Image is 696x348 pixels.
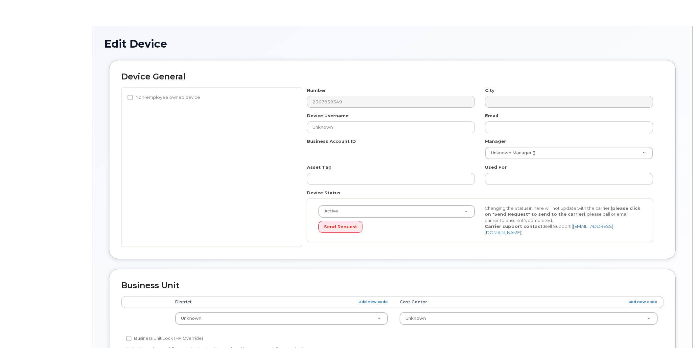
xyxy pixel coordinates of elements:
[320,208,338,214] span: Active
[307,164,332,170] label: Asset Tag
[128,94,200,101] label: Non-employee owned device
[485,113,498,119] label: Email
[487,150,535,156] span: Unknown Manager ()
[121,72,663,81] h2: Device General
[175,313,387,324] a: Unknown
[480,205,646,236] div: Changing the Status in here will not update with the carrier, , please call or email carrier to e...
[126,336,131,341] input: Business Unit Lock (HR Override)
[485,87,495,94] label: City
[307,87,326,94] label: Number
[181,316,201,321] span: Unknown
[319,206,475,217] a: Active
[307,190,340,196] label: Device Status
[406,316,426,321] span: Unknown
[169,296,394,308] th: District
[394,296,663,308] th: Cost Center
[485,224,544,229] strong: Carrier support contact:
[400,313,657,324] a: Unknown
[485,164,507,170] label: Used For
[318,221,362,233] button: Send Request
[128,95,133,100] input: Non-employee owned device
[485,224,613,235] a: [EMAIL_ADDRESS][DOMAIN_NAME]
[485,138,506,144] label: Manager
[359,299,388,305] a: add new code
[485,147,653,159] a: Unknown Manager ()
[126,335,203,342] label: Business Unit Lock (HR Override)
[104,38,681,50] h1: Edit Device
[307,113,349,119] label: Device Username
[307,138,356,144] label: Business Account ID
[629,299,657,305] a: add new code
[121,281,663,290] h2: Business Unit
